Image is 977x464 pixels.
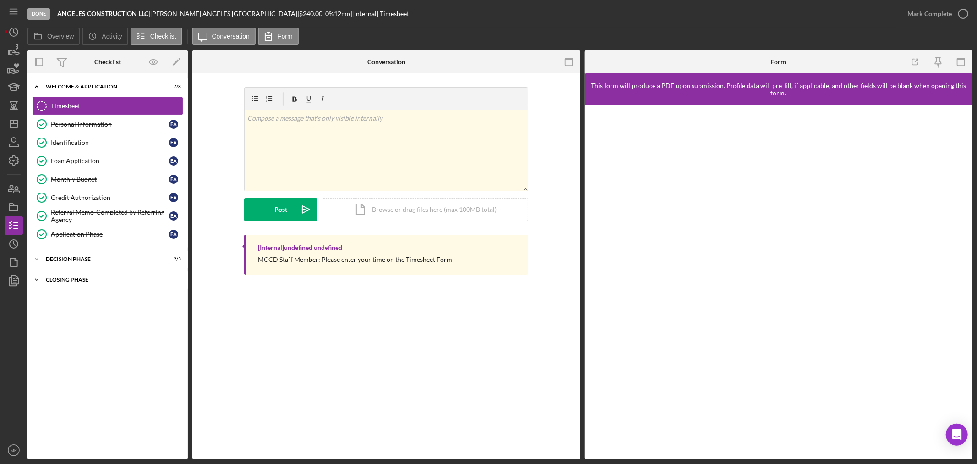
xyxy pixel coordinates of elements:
iframe: Lenderfit form [594,115,965,450]
div: [PERSON_NAME] ANGELES [GEOGRAPHIC_DATA] | [150,10,299,17]
div: 12 mo [334,10,350,17]
button: MK [5,441,23,459]
div: E A [169,175,178,184]
a: Loan ApplicationEA [32,152,183,170]
button: Mark Complete [898,5,972,23]
div: MCCD Staff Member: Please enter your time on the Timesheet Form [258,256,452,263]
div: | [57,10,150,17]
a: Application PhaseEA [32,225,183,243]
div: This form will produce a PDF upon submission. Profile data will pre-fill, if applicable, and othe... [589,82,968,97]
div: E A [169,156,178,166]
button: Activity [82,28,128,45]
div: E A [169,211,178,221]
div: [Internal] undefined undefined [258,244,342,251]
b: ANGELES CONSTRUCTION LLC [57,10,148,17]
button: Checklist [131,28,182,45]
div: Decision Phase [46,256,158,262]
div: Timesheet [51,102,183,110]
div: Personal Information [51,121,169,128]
label: Form [278,33,293,40]
div: Form [771,58,786,66]
div: Welcome & Application [46,84,158,89]
label: Overview [47,33,74,40]
text: MK [11,448,17,453]
div: Loan Application [51,157,169,165]
label: Activity [102,33,122,40]
div: 2 / 3 [164,256,181,262]
button: Form [258,28,299,45]
div: Done [27,8,50,20]
a: Personal InformationEA [32,115,183,133]
div: $240.00 [299,10,325,17]
button: Conversation [192,28,256,45]
div: Open Intercom Messenger [946,424,968,446]
div: Credit Authorization [51,194,169,201]
div: | [Internal] Timesheet [350,10,409,17]
div: Checklist [94,58,121,66]
button: Post [244,198,317,221]
div: Post [274,198,287,221]
div: Monthly Budget [51,176,169,183]
div: E A [169,120,178,129]
div: Application Phase [51,231,169,238]
div: E A [169,230,178,239]
button: Overview [27,28,80,45]
div: E A [169,138,178,147]
a: Credit AuthorizationEA [32,188,183,207]
a: Timesheet [32,97,183,115]
div: 7 / 8 [164,84,181,89]
a: Referral Memo-Completed by Referring AgencyEA [32,207,183,225]
a: Monthly BudgetEA [32,170,183,188]
div: Conversation [367,58,405,66]
label: Checklist [150,33,176,40]
div: Referral Memo-Completed by Referring Agency [51,209,169,223]
div: Identification [51,139,169,146]
div: Closing Phase [46,277,176,282]
a: IdentificationEA [32,133,183,152]
div: E A [169,193,178,202]
div: 0 % [325,10,334,17]
div: Mark Complete [907,5,952,23]
label: Conversation [212,33,250,40]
